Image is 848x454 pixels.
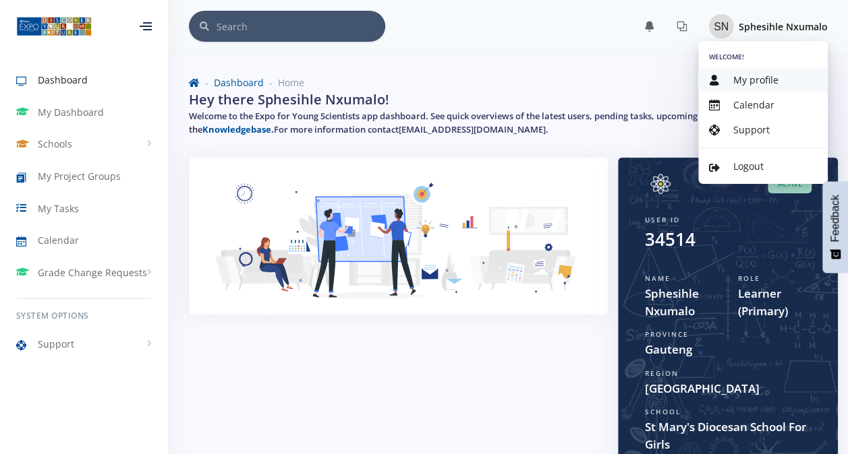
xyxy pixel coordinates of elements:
span: Support [38,337,74,351]
img: Image placeholder [709,14,733,38]
a: Calendar [698,92,828,117]
span: Sphesihle Nxumalo [644,285,718,319]
span: [GEOGRAPHIC_DATA] [644,380,812,397]
li: Home [264,75,304,90]
input: Search [217,11,385,42]
span: Calendar [38,233,79,247]
span: Gauteng [644,341,812,358]
span: Schools [38,137,72,151]
span: Calendar [733,98,774,111]
span: Learner (Primary) [738,285,812,319]
h2: Hey there Sphesihle Nxumalo! [189,90,389,110]
a: Logout [698,154,828,179]
span: Region [644,368,678,378]
nav: breadcrumb [189,75,828,90]
span: Feedback [829,195,841,242]
h6: System Options [16,310,152,322]
img: ... [16,15,92,37]
span: Sphesihle Nxumalo [739,20,828,33]
h5: Welcome to the Expo for Young Scientists app dashboard. See quick overviews of the latest users, ... [189,110,828,136]
span: Active [768,174,812,194]
span: School [644,407,680,416]
img: Image placeholder [644,174,677,194]
span: St Mary's Diocesan School For Girls [644,418,812,453]
span: My Project Groups [38,169,121,183]
span: My profile [733,73,779,86]
a: [EMAIL_ADDRESS][DOMAIN_NAME] [399,123,546,135]
span: My Dashboard [38,105,104,119]
a: Support [698,117,828,142]
a: Knowledgebase. [202,123,274,135]
a: My profile [698,67,828,92]
span: Logout [733,160,764,172]
a: Image placeholder Sphesihle Nxumalo [698,11,828,41]
span: Support [733,123,770,136]
div: 34514 [644,226,695,253]
span: Role [738,273,760,283]
span: Dashboard [38,73,88,87]
img: Learner [205,174,592,320]
span: Province [644,329,688,339]
button: Feedback - Show survey [822,181,848,273]
span: Name [644,273,670,283]
span: User ID [644,215,679,224]
h6: Welcome! [709,52,817,62]
a: Dashboard [214,76,264,89]
span: My Tasks [38,201,79,216]
span: Grade Change Requests [38,265,147,280]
